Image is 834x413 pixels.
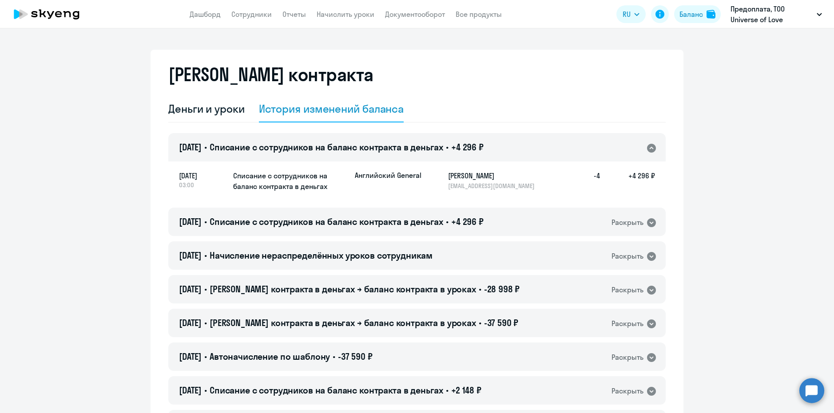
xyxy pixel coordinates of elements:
span: • [204,216,207,227]
img: balance [707,10,715,19]
h5: Списание с сотрудников на баланс контракта в деньгах [233,170,348,192]
div: Деньги и уроки [168,102,245,116]
span: • [204,351,207,362]
span: • [446,385,449,396]
span: • [204,250,207,261]
span: [DATE] [179,216,202,227]
p: [EMAIL_ADDRESS][DOMAIN_NAME] [448,182,540,190]
div: Раскрыть [612,318,643,329]
h2: [PERSON_NAME] контракта [168,64,373,85]
p: Предоплата, ТОО Universe of Love (Универсе оф лове) [731,4,813,25]
span: RU [623,9,631,20]
span: [DATE] [179,385,202,396]
h5: [PERSON_NAME] [448,170,540,181]
span: Списание с сотрудников на баланс контракта в деньгах [210,385,443,396]
span: [DATE] [179,170,226,181]
div: Раскрыть [612,284,643,295]
span: • [479,317,481,328]
span: -28 998 ₽ [484,283,520,295]
button: Предоплата, ТОО Universe of Love (Универсе оф лове) [726,4,826,25]
span: -37 590 ₽ [484,317,519,328]
a: Документооборот [385,10,445,19]
a: Все продукты [456,10,502,19]
div: Раскрыть [612,385,643,397]
span: • [446,216,449,227]
span: [DATE] [179,142,202,153]
span: 03:00 [179,181,226,189]
span: +2 148 ₽ [451,385,481,396]
div: Раскрыть [612,352,643,363]
div: Раскрыть [612,217,643,228]
span: • [204,283,207,295]
span: [DATE] [179,351,202,362]
span: Списание с сотрудников на баланс контракта в деньгах [210,142,443,153]
a: Отчеты [282,10,306,19]
button: Балансbalance [674,5,721,23]
span: [PERSON_NAME] контракта в деньгах → баланс контракта в уроках [210,283,476,295]
span: • [333,351,335,362]
span: [DATE] [179,317,202,328]
a: Сотрудники [231,10,272,19]
span: [DATE] [179,283,202,295]
a: Дашборд [190,10,221,19]
span: +4 296 ₽ [451,142,484,153]
span: Автоначисление по шаблону [210,351,330,362]
span: [PERSON_NAME] контракта в деньгах → баланс контракта в уроках [210,317,476,328]
div: Раскрыть [612,251,643,262]
span: -37 590 ₽ [338,351,373,362]
p: Английский General [355,170,421,180]
div: История изменений баланса [259,102,404,116]
span: • [446,142,449,153]
div: Баланс [679,9,703,20]
span: • [479,283,481,295]
span: [DATE] [179,250,202,261]
span: • [204,385,207,396]
span: +4 296 ₽ [451,216,484,227]
span: Списание с сотрудников на баланс контракта в деньгах [210,216,443,227]
h5: +4 296 ₽ [600,170,655,190]
a: Начислить уроки [317,10,374,19]
span: Начисление нераспределённых уроков сотрудникам [210,250,433,261]
span: • [204,142,207,153]
button: RU [616,5,646,23]
span: • [204,317,207,328]
h5: -4 [572,170,600,190]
